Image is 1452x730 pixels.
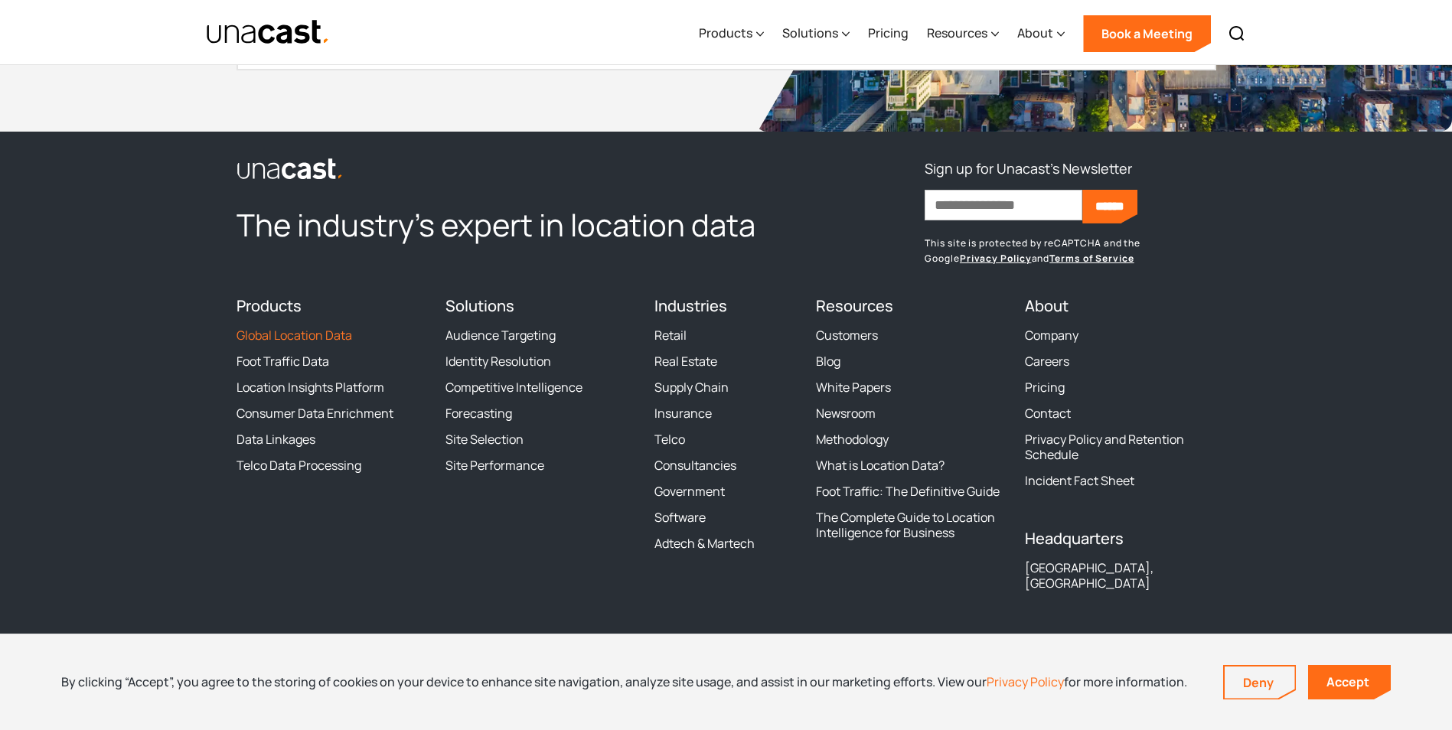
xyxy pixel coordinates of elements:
[1308,665,1391,699] a: Accept
[816,484,1000,499] a: Foot Traffic: The Definitive Guide
[1025,406,1071,421] a: Contact
[445,295,514,316] a: Solutions
[816,328,878,343] a: Customers
[445,380,582,395] a: Competitive Intelligence
[1228,24,1246,43] img: Search icon
[654,536,755,551] a: Adtech & Martech
[987,673,1064,690] a: Privacy Policy
[1025,328,1078,343] a: Company
[237,205,798,245] h2: The industry’s expert in location data
[237,432,315,447] a: Data Linkages
[654,328,687,343] a: Retail
[816,432,889,447] a: Methodology
[654,484,725,499] a: Government
[699,2,764,65] div: Products
[1225,666,1295,699] a: Deny
[445,458,544,473] a: Site Performance
[927,2,999,65] div: Resources
[925,156,1132,181] h3: Sign up for Unacast's Newsletter
[654,354,717,369] a: Real Estate
[1049,252,1134,265] a: Terms of Service
[1025,380,1065,395] a: Pricing
[816,297,1007,315] h4: Resources
[206,19,331,46] a: home
[264,632,292,660] a: Facebook
[445,328,556,343] a: Audience Targeting
[654,406,712,421] a: Insurance
[1025,473,1134,488] a: Incident Fact Sheet
[292,632,319,660] a: LinkedIn
[445,432,524,447] a: Site Selection
[816,354,840,369] a: Blog
[1025,297,1215,315] h4: About
[816,510,1007,540] a: The Complete Guide to Location Intelligence for Business
[237,158,344,181] img: Unacast logo
[1025,560,1215,591] div: [GEOGRAPHIC_DATA], [GEOGRAPHIC_DATA]
[61,673,1187,690] div: By clicking “Accept”, you agree to the storing of cookies on your device to enhance site navigati...
[445,354,551,369] a: Identity Resolution
[237,380,384,395] a: Location Insights Platform
[237,156,798,181] a: link to the homepage
[237,632,264,660] a: Twitter / X
[1025,530,1215,548] h4: Headquarters
[816,458,945,473] a: What is Location Data?
[237,295,302,316] a: Products
[868,2,909,65] a: Pricing
[1025,354,1069,369] a: Careers
[654,380,729,395] a: Supply Chain
[654,458,736,473] a: Consultancies
[816,380,891,395] a: White Papers
[1025,432,1215,462] a: Privacy Policy and Retention Schedule
[237,458,361,473] a: Telco Data Processing
[1083,15,1211,52] a: Book a Meeting
[237,354,329,369] a: Foot Traffic Data
[237,328,352,343] a: Global Location Data
[654,432,685,447] a: Telco
[782,24,838,42] div: Solutions
[1017,2,1065,65] div: About
[782,2,850,65] div: Solutions
[237,406,393,421] a: Consumer Data Enrichment
[699,24,752,42] div: Products
[816,406,876,421] a: Newsroom
[654,510,706,525] a: Software
[925,236,1215,266] p: This site is protected by reCAPTCHA and the Google and
[445,406,512,421] a: Forecasting
[206,19,331,46] img: Unacast text logo
[654,297,798,315] h4: Industries
[1017,24,1053,42] div: About
[960,252,1032,265] a: Privacy Policy
[927,24,987,42] div: Resources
